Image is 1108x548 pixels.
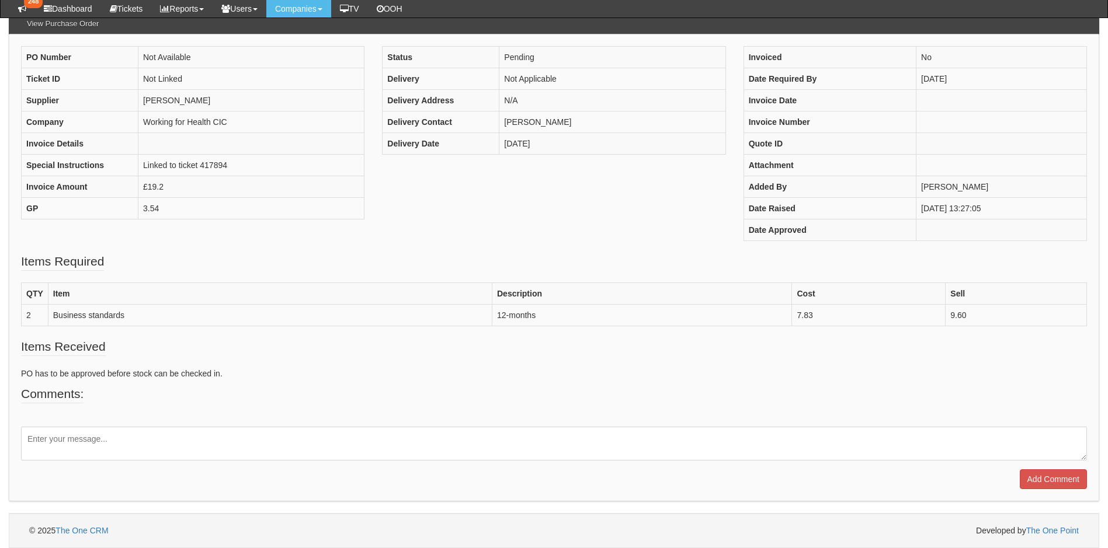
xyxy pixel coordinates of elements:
[1020,469,1087,489] input: Add Comment
[744,111,916,133] th: Invoice Number
[1026,526,1079,535] a: The One Point
[21,385,84,403] legend: Comments:
[138,47,364,68] td: Not Available
[22,90,138,111] th: Supplier
[22,283,48,305] th: QTY
[383,133,499,155] th: Delivery Date
[48,305,492,326] td: Business standards
[138,90,364,111] td: [PERSON_NAME]
[946,283,1087,305] th: Sell
[499,111,725,133] td: [PERSON_NAME]
[138,198,364,219] td: 3.54
[744,133,916,155] th: Quote ID
[138,68,364,90] td: Not Linked
[22,133,138,155] th: Invoice Details
[29,526,109,535] span: © 2025
[22,305,48,326] td: 2
[383,47,499,68] th: Status
[383,90,499,111] th: Delivery Address
[22,155,138,176] th: Special Instructions
[744,219,916,241] th: Date Approved
[22,47,138,68] th: PO Number
[21,338,106,356] legend: Items Received
[383,111,499,133] th: Delivery Contact
[492,305,791,326] td: 12-months
[48,283,492,305] th: Item
[383,68,499,90] th: Delivery
[916,68,1087,90] td: [DATE]
[499,133,725,155] td: [DATE]
[499,90,725,111] td: N/A
[744,47,916,68] th: Invoiced
[55,526,108,535] a: The One CRM
[916,198,1087,219] td: [DATE] 13:27:05
[22,176,138,198] th: Invoice Amount
[946,305,1087,326] td: 9.60
[138,111,364,133] td: Working for Health CIC
[916,176,1087,198] td: [PERSON_NAME]
[22,111,138,133] th: Company
[792,283,946,305] th: Cost
[744,176,916,198] th: Added By
[138,155,364,176] td: Linked to ticket 417894
[21,253,104,271] legend: Items Required
[744,68,916,90] th: Date Required By
[499,68,725,90] td: Not Applicable
[138,176,364,198] td: £19.2
[916,47,1087,68] td: No
[976,525,1079,536] span: Developed by
[22,198,138,219] th: GP
[744,155,916,176] th: Attachment
[21,368,1087,379] p: PO has to be approved before stock can be checked in.
[22,68,138,90] th: Ticket ID
[744,198,916,219] th: Date Raised
[744,90,916,111] th: Invoice Date
[499,47,725,68] td: Pending
[492,283,791,305] th: Description
[21,14,105,34] h3: View Purchase Order
[792,305,946,326] td: 7.83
